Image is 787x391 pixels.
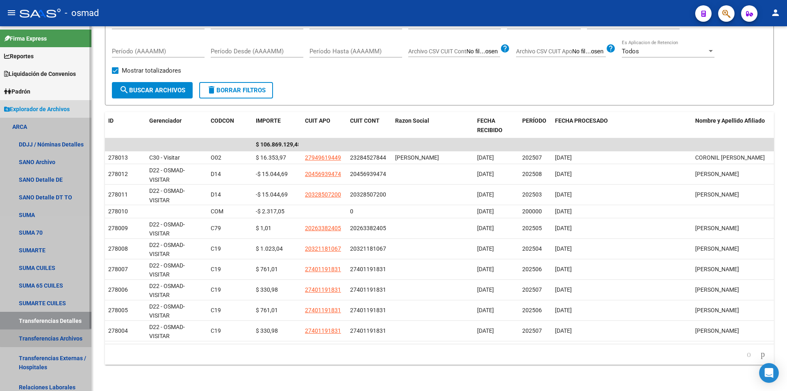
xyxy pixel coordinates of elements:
mat-icon: menu [7,8,16,18]
span: 202506 [522,266,542,272]
datatable-header-cell: IMPORTE [252,112,302,139]
span: [DATE] [555,307,572,313]
div: 0 [350,207,353,216]
div: 20263382405 [350,224,386,233]
span: Padrón [4,87,30,96]
span: D22 - OSMAD-VISITAR [149,303,185,319]
span: 202505 [522,225,542,231]
span: 278007 [108,266,128,272]
span: CODCON [211,117,234,124]
span: -$ 15.044,69 [256,191,288,198]
span: 20328507200 [305,191,341,198]
span: 278005 [108,307,128,313]
datatable-header-cell: FECHA RECIBIDO [474,112,519,139]
div: 23284527844 [350,153,386,162]
datatable-header-cell: PERÍODO [519,112,552,139]
div: 27401191831 [350,306,386,315]
span: [DATE] [555,327,572,334]
datatable-header-cell: CUIT CONT [347,112,392,139]
span: IMPORTE [256,117,281,124]
input: Archivo CSV CUIT Apo [572,48,606,55]
span: - osmad [65,4,99,22]
span: Nombre y Apellido Afiliado [695,117,765,124]
span: $ 330,98 [256,327,278,334]
div: 27401191831 [350,285,386,295]
span: [DATE] [555,286,572,293]
span: [DATE] [555,225,572,231]
span: Archivo CSV CUIT Cont [408,48,466,55]
span: 278013 [108,154,128,161]
datatable-header-cell: ID [105,112,146,139]
span: Gerenciador [149,117,182,124]
span: $ 106.869.129,48 [256,141,301,148]
button: Borrar Filtros [199,82,273,98]
span: [DATE] [477,208,494,215]
span: [DATE] [477,266,494,272]
mat-icon: help [606,43,616,53]
span: C19 [211,266,221,272]
span: 278011 [108,191,128,198]
span: D22 - OSMAD-VISITAR [149,324,185,340]
span: [PERSON_NAME] [695,245,739,252]
span: D14 [211,191,221,198]
span: CORONIL [PERSON_NAME] [695,154,765,161]
span: Buscar Archivos [119,87,185,94]
span: Mostrar totalizadores [122,66,181,75]
a: go to next page [757,350,769,359]
span: COM [211,208,223,215]
span: D22 - OSMAD-VISITAR [149,262,185,278]
span: 202507 [522,286,542,293]
input: Archivo CSV CUIT Cont [466,48,500,55]
span: PERÍODO [522,117,546,124]
span: 278009 [108,225,128,231]
mat-icon: person [771,8,780,18]
span: CUIT CONT [350,117,380,124]
span: [DATE] [477,245,494,252]
span: CUIT APO [305,117,330,124]
span: ID [108,117,114,124]
span: $ 330,98 [256,286,278,293]
span: 20263382405 [305,225,341,231]
span: [DATE] [477,191,494,198]
span: 27401191831 [305,286,341,293]
span: D22 - OSMAD-VISITAR [149,221,185,237]
div: 20328507200 [350,190,386,199]
span: 20321181067 [305,245,341,252]
div: 27401191831 [350,326,386,336]
span: Archivo CSV CUIT Apo [516,48,572,55]
span: [DATE] [477,154,494,161]
datatable-header-cell: Gerenciador [146,112,207,139]
span: C19 [211,245,221,252]
span: [PERSON_NAME] [395,154,439,161]
datatable-header-cell: CUIT APO [302,112,347,139]
span: [DATE] [477,327,494,334]
span: 278012 [108,171,128,177]
span: 200000 [522,208,542,215]
span: 27401191831 [305,327,341,334]
button: Buscar Archivos [112,82,193,98]
span: $ 1,01 [256,225,271,231]
span: -$ 15.044,69 [256,171,288,177]
span: 202507 [522,327,542,334]
span: 27401191831 [305,307,341,313]
span: D22 - OSMAD-VISITAR [149,187,185,204]
span: [DATE] [477,225,494,231]
span: $ 1.023,04 [256,245,283,252]
span: [DATE] [477,286,494,293]
span: C30 - Visitar [149,154,180,161]
mat-icon: search [119,85,129,95]
span: FECHA PROCESADO [555,117,608,124]
span: C19 [211,327,221,334]
span: 278008 [108,245,128,252]
span: [DATE] [477,307,494,313]
span: 202504 [522,245,542,252]
span: $ 761,01 [256,266,278,272]
span: Todos [622,48,639,55]
a: go to previous page [743,350,755,359]
div: 20321181067 [350,244,386,254]
span: O02 [211,154,221,161]
span: C19 [211,286,221,293]
mat-icon: help [500,43,510,53]
span: [PERSON_NAME] [695,191,739,198]
div: 27401191831 [350,265,386,274]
